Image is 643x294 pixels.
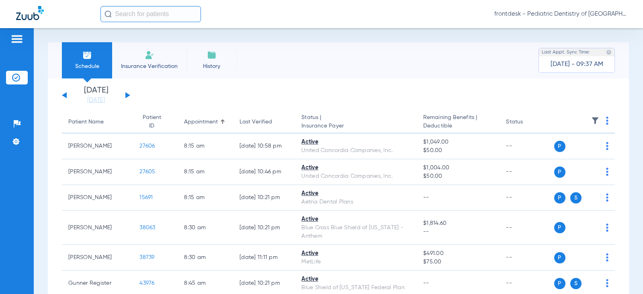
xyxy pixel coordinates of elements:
div: Aetna Dental Plans [301,198,410,206]
div: Patient ID [139,113,171,130]
span: History [192,62,231,70]
span: 27605 [139,169,155,175]
span: Schedule [68,62,106,70]
td: -- [500,211,554,245]
span: 38063 [139,225,155,230]
span: Deductible [423,122,493,130]
td: [PERSON_NAME] [62,159,133,185]
span: $75.00 [423,258,493,266]
td: 8:30 AM [178,245,233,271]
span: P [554,278,565,289]
div: Last Verified [240,118,289,126]
span: Insurance Verification [118,62,180,70]
img: Manual Insurance Verification [145,50,154,60]
img: Schedule [82,50,92,60]
span: P [554,167,565,178]
td: [PERSON_NAME] [62,185,133,211]
span: $1,004.00 [423,164,493,172]
iframe: Chat Widget [603,255,643,294]
div: Active [301,164,410,172]
span: Insurance Payer [301,122,410,130]
div: Blue Shield of [US_STATE] Federal Plan [301,284,410,292]
span: 15691 [139,195,153,200]
td: -- [500,134,554,159]
td: 8:30 AM [178,211,233,245]
div: Patient Name [68,118,127,126]
span: Last Appt. Sync Time: [542,48,590,56]
span: -- [423,195,429,200]
div: Active [301,215,410,224]
td: [PERSON_NAME] [62,134,133,159]
div: Appointment [184,118,227,126]
img: History [207,50,217,60]
td: [PERSON_NAME] [62,245,133,271]
span: 27606 [139,143,155,149]
div: Active [301,138,410,146]
span: $1,814.60 [423,219,493,228]
a: [DATE] [72,96,120,104]
div: Active [301,275,410,284]
input: Search for patients [100,6,201,22]
div: Last Verified [240,118,272,126]
th: Status [500,111,554,134]
span: -- [423,280,429,286]
td: -- [500,245,554,271]
img: group-dot-blue.svg [606,117,608,125]
th: Status | [295,111,417,134]
div: MetLife [301,258,410,266]
span: P [554,192,565,204]
div: United Concordia Companies, Inc. [301,146,410,155]
img: group-dot-blue.svg [606,142,608,150]
td: [DATE] 10:21 PM [233,185,295,211]
li: [DATE] [72,86,120,104]
span: $50.00 [423,172,493,181]
td: [DATE] 11:11 PM [233,245,295,271]
span: S [570,278,582,289]
div: Blue Cross Blue Shield of [US_STATE] - Anthem [301,224,410,241]
td: -- [500,159,554,185]
img: filter.svg [591,117,599,125]
span: $1,049.00 [423,138,493,146]
td: [DATE] 10:46 PM [233,159,295,185]
td: 8:15 AM [178,185,233,211]
img: group-dot-blue.svg [606,168,608,176]
img: group-dot-blue.svg [606,224,608,232]
div: Patient ID [139,113,164,130]
td: [DATE] 10:58 PM [233,134,295,159]
img: last sync help info [606,49,612,55]
span: [DATE] - 09:37 AM [551,60,603,68]
td: -- [500,185,554,211]
div: United Concordia Companies, Inc. [301,172,410,181]
td: 8:15 AM [178,159,233,185]
span: $50.00 [423,146,493,155]
td: [DATE] 10:21 PM [233,211,295,245]
img: group-dot-blue.svg [606,253,608,261]
div: Patient Name [68,118,104,126]
span: P [554,252,565,263]
span: -- [423,228,493,236]
span: $491.00 [423,249,493,258]
span: P [554,141,565,152]
th: Remaining Benefits | [417,111,500,134]
td: 8:15 AM [178,134,233,159]
img: Zuub Logo [16,6,44,20]
div: Active [301,249,410,258]
td: [PERSON_NAME] [62,211,133,245]
span: 38739 [139,255,154,260]
span: P [554,222,565,233]
span: S [570,192,582,204]
div: Active [301,189,410,198]
span: frontdesk - Pediatric Dentistry of [GEOGRAPHIC_DATA][US_STATE] (WR) [494,10,627,18]
div: Appointment [184,118,218,126]
span: 43976 [139,280,154,286]
img: Search Icon [104,10,112,18]
img: group-dot-blue.svg [606,193,608,201]
img: hamburger-icon [10,34,23,44]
